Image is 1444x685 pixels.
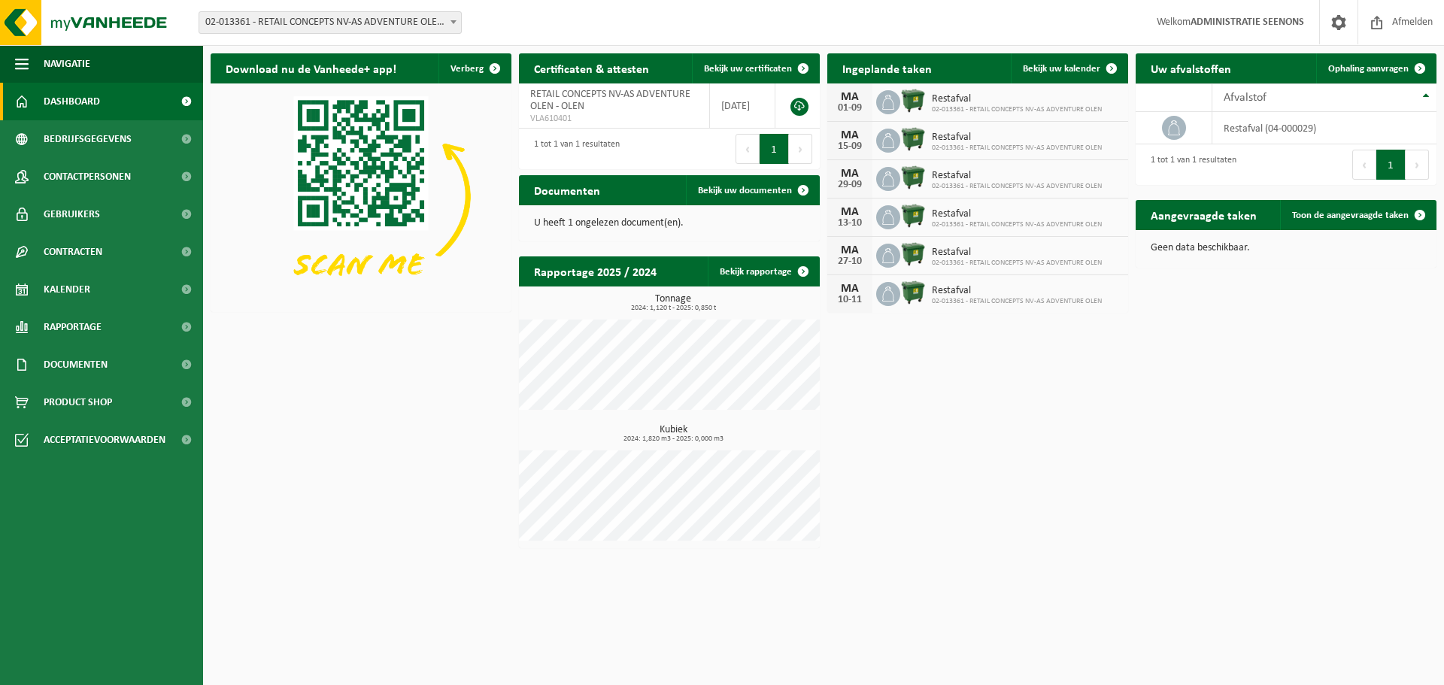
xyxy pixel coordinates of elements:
span: Restafval [932,93,1102,105]
span: 02-013361 - RETAIL CONCEPTS NV-AS ADVENTURE OLEN [932,220,1102,229]
a: Bekijk uw kalender [1011,53,1127,83]
button: Next [789,134,812,164]
div: 10-11 [835,295,865,305]
div: 27-10 [835,256,865,267]
div: 15-09 [835,141,865,152]
span: Restafval [932,170,1102,182]
td: restafval (04-000029) [1212,112,1436,144]
td: [DATE] [710,83,775,129]
span: Acceptatievoorwaarden [44,421,165,459]
h2: Download nu de Vanheede+ app! [211,53,411,83]
p: U heeft 1 ongelezen document(en). [534,218,805,229]
span: Contracten [44,233,102,271]
div: MA [835,206,865,218]
img: Download de VHEPlus App [211,83,511,309]
a: Bekijk rapportage [708,256,818,286]
p: Geen data beschikbaar. [1151,243,1421,253]
span: 02-013361 - RETAIL CONCEPTS NV-AS ADVENTURE OLEN [932,144,1102,153]
div: MA [835,91,865,103]
a: Bekijk uw certificaten [692,53,818,83]
span: Restafval [932,132,1102,144]
div: MA [835,129,865,141]
button: Previous [736,134,760,164]
div: MA [835,168,865,180]
span: Verberg [450,64,484,74]
span: Gebruikers [44,195,100,233]
h3: Tonnage [526,294,820,312]
span: Rapportage [44,308,102,346]
span: 02-013361 - RETAIL CONCEPTS NV-AS ADVENTURE OLEN [932,105,1102,114]
span: Toon de aangevraagde taken [1292,211,1409,220]
span: Ophaling aanvragen [1328,64,1409,74]
span: Restafval [932,285,1102,297]
span: Dashboard [44,83,100,120]
span: Contactpersonen [44,158,131,195]
span: 02-013361 - RETAIL CONCEPTS NV-AS ADVENTURE OLEN [932,259,1102,268]
img: WB-1100-HPE-GN-04 [900,88,926,114]
img: WB-1100-HPE-GN-04 [900,165,926,190]
button: 1 [1376,150,1406,180]
img: WB-1100-HPE-GN-04 [900,126,926,152]
div: 1 tot 1 van 1 resultaten [526,132,620,165]
img: WB-1100-HPE-GN-04 [900,241,926,267]
span: 02-013361 - RETAIL CONCEPTS NV-AS ADVENTURE OLEN - OLEN [199,12,461,33]
h2: Aangevraagde taken [1136,200,1272,229]
h2: Documenten [519,175,615,205]
a: Toon de aangevraagde taken [1280,200,1435,230]
div: MA [835,244,865,256]
span: Restafval [932,208,1102,220]
span: Bekijk uw certificaten [704,64,792,74]
h2: Uw afvalstoffen [1136,53,1246,83]
div: 1 tot 1 van 1 resultaten [1143,148,1236,181]
div: 01-09 [835,103,865,114]
span: Bekijk uw documenten [698,186,792,195]
span: Kalender [44,271,90,308]
span: Bedrijfsgegevens [44,120,132,158]
h2: Rapportage 2025 / 2024 [519,256,672,286]
div: MA [835,283,865,295]
span: 02-013361 - RETAIL CONCEPTS NV-AS ADVENTURE OLEN [932,297,1102,306]
span: 02-013361 - RETAIL CONCEPTS NV-AS ADVENTURE OLEN [932,182,1102,191]
span: 2024: 1,120 t - 2025: 0,850 t [526,305,820,312]
h2: Certificaten & attesten [519,53,664,83]
span: Bekijk uw kalender [1023,64,1100,74]
h2: Ingeplande taken [827,53,947,83]
button: 1 [760,134,789,164]
span: Documenten [44,346,108,383]
span: 02-013361 - RETAIL CONCEPTS NV-AS ADVENTURE OLEN - OLEN [199,11,462,34]
div: 29-09 [835,180,865,190]
img: WB-1100-HPE-GN-04 [900,280,926,305]
span: Navigatie [44,45,90,83]
h3: Kubiek [526,425,820,443]
span: Afvalstof [1224,92,1267,104]
span: VLA610401 [530,113,698,125]
a: Bekijk uw documenten [686,175,818,205]
div: 13-10 [835,218,865,229]
button: Next [1406,150,1429,180]
a: Ophaling aanvragen [1316,53,1435,83]
span: 2024: 1,820 m3 - 2025: 0,000 m3 [526,435,820,443]
span: RETAIL CONCEPTS NV-AS ADVENTURE OLEN - OLEN [530,89,690,112]
strong: ADMINISTRATIE SEENONS [1191,17,1304,28]
span: Product Shop [44,383,112,421]
button: Previous [1352,150,1376,180]
img: WB-1100-HPE-GN-04 [900,203,926,229]
button: Verberg [438,53,510,83]
span: Restafval [932,247,1102,259]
